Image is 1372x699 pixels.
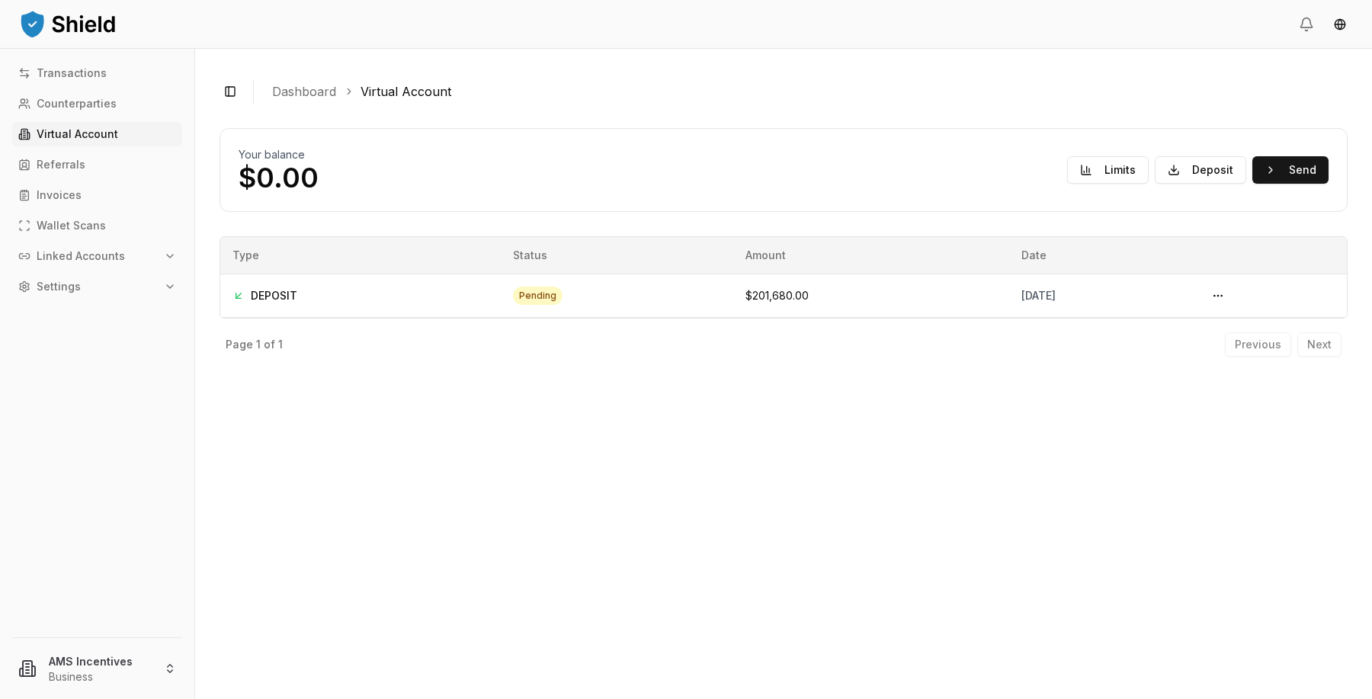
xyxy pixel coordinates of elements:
[49,653,152,669] p: AMS Incentives
[1021,288,1181,303] div: [DATE]
[37,281,81,292] p: Settings
[18,8,117,39] img: ShieldPay Logo
[37,220,106,231] p: Wallet Scans
[12,244,182,268] button: Linked Accounts
[272,82,1335,101] nav: breadcrumb
[1252,156,1329,184] button: Send
[226,339,253,350] p: Page
[251,288,297,303] span: DEPOSIT
[37,190,82,200] p: Invoices
[1155,156,1246,184] button: Deposit
[501,237,733,274] th: Status
[49,669,152,685] p: Business
[278,339,283,350] p: 1
[37,159,85,170] p: Referrals
[37,129,118,139] p: Virtual Account
[37,98,117,109] p: Counterparties
[12,122,182,146] a: Virtual Account
[745,289,809,302] span: $201,680.00
[239,147,305,162] h2: Your balance
[12,91,182,116] a: Counterparties
[513,287,563,305] div: pending
[12,274,182,299] button: Settings
[12,213,182,238] a: Wallet Scans
[361,82,451,101] a: Virtual Account
[264,339,275,350] p: of
[37,251,125,261] p: Linked Accounts
[12,61,182,85] a: Transactions
[6,644,188,693] button: AMS IncentivesBusiness
[1009,237,1194,274] th: Date
[12,152,182,177] a: Referrals
[1067,156,1149,184] button: Limits
[239,162,319,193] p: $0.00
[272,82,336,101] a: Dashboard
[37,68,107,79] p: Transactions
[733,237,1009,274] th: Amount
[256,339,261,350] p: 1
[12,183,182,207] a: Invoices
[220,237,501,274] th: Type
